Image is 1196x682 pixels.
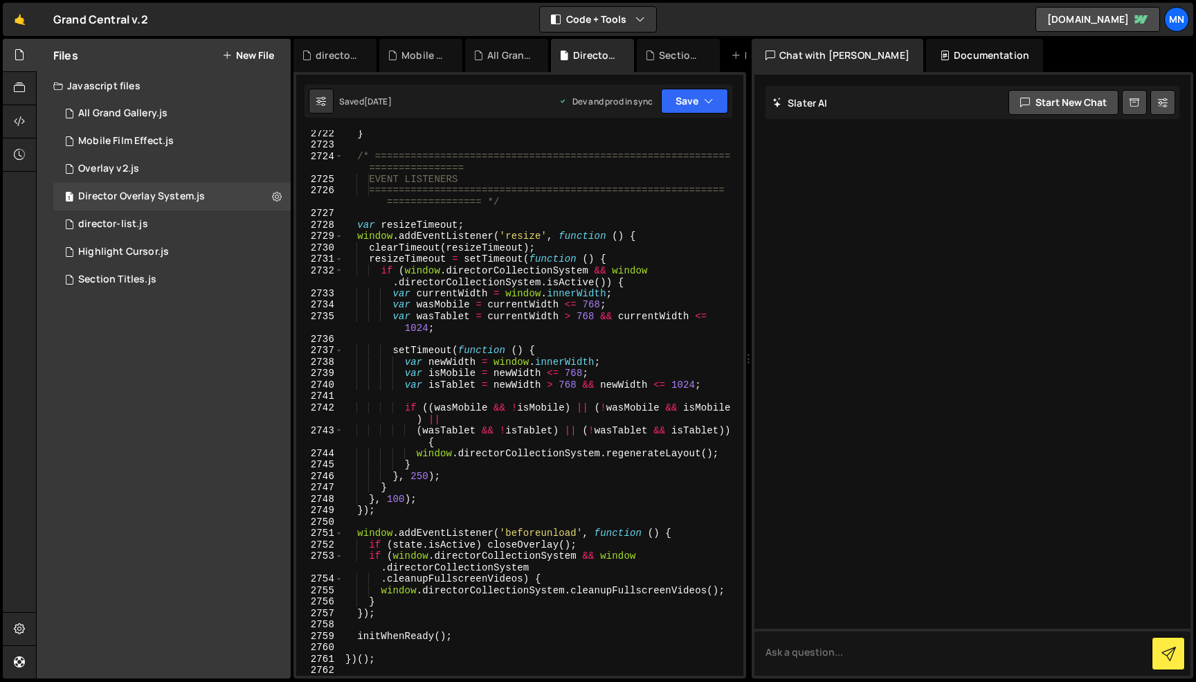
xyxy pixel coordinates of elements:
[3,3,37,36] a: 🤙
[296,631,343,643] div: 2759
[296,265,343,288] div: 2732
[296,471,343,483] div: 2746
[661,89,728,114] button: Save
[296,608,343,620] div: 2757
[296,642,343,654] div: 2760
[53,155,291,183] div: 15298/45944.js
[296,185,343,208] div: 2726
[53,210,291,238] div: 15298/40379.js
[1035,7,1160,32] a: [DOMAIN_NAME]
[296,391,343,402] div: 2741
[1164,7,1189,32] a: MN
[731,48,789,62] div: New File
[296,654,343,665] div: 2761
[296,219,343,231] div: 2728
[53,11,148,28] div: Grand Central v.2
[53,266,291,294] div: 15298/40223.js
[296,539,343,551] div: 2752
[296,517,343,528] div: 2750
[78,163,139,175] div: Overlay v2.js
[296,459,343,471] div: 2745
[316,48,360,62] div: director-list.js
[65,192,73,204] span: 1
[78,246,169,258] div: Highlight Cursor.js
[296,345,343,357] div: 2737
[78,135,174,147] div: Mobile Film Effect.js
[53,127,291,155] div: 15298/47702.js
[78,273,156,286] div: Section Titles.js
[296,253,343,265] div: 2731
[364,96,392,107] div: [DATE]
[296,425,343,448] div: 2743
[752,39,923,72] div: Chat with [PERSON_NAME]
[296,619,343,631] div: 2758
[296,334,343,346] div: 2736
[296,139,343,151] div: 2723
[339,96,392,107] div: Saved
[78,218,148,231] div: director-list.js
[78,190,205,203] div: Director Overlay System.js
[559,96,653,107] div: Dev and prod in sync
[296,482,343,494] div: 2747
[296,128,343,140] div: 2722
[296,573,343,585] div: 2754
[78,107,167,120] div: All Grand Gallery.js
[401,48,446,62] div: Mobile Film Effect.js
[772,96,828,109] h2: Slater AI
[296,448,343,460] div: 2744
[296,665,343,676] div: 2762
[296,151,343,174] div: 2724
[540,7,656,32] button: Code + Tools
[296,357,343,368] div: 2738
[1008,90,1118,115] button: Start new chat
[296,242,343,254] div: 2730
[53,183,291,210] div: 15298/42891.js
[296,528,343,539] div: 2751
[659,48,703,62] div: Section Titles.js
[222,50,274,61] button: New File
[296,311,343,334] div: 2735
[53,100,291,127] div: 15298/43578.js
[296,379,343,391] div: 2740
[487,48,532,62] div: All Grand Gallery.js
[926,39,1043,72] div: Documentation
[53,238,291,266] div: 15298/43117.js
[296,368,343,379] div: 2739
[296,288,343,300] div: 2733
[296,231,343,242] div: 2729
[573,48,617,62] div: Director Overlay System.js
[37,72,291,100] div: Javascript files
[53,48,78,63] h2: Files
[296,299,343,311] div: 2734
[296,505,343,517] div: 2749
[296,585,343,597] div: 2755
[296,494,343,505] div: 2748
[296,402,343,425] div: 2742
[296,550,343,573] div: 2753
[296,208,343,219] div: 2727
[296,174,343,186] div: 2725
[296,596,343,608] div: 2756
